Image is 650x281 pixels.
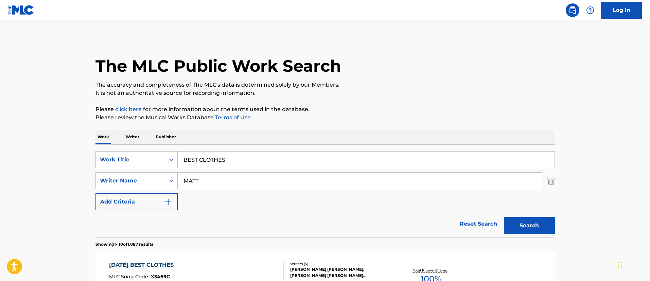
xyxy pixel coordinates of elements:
[95,81,555,89] p: The accuracy and completeness of The MLC's data is determined solely by our Members.
[547,172,555,189] img: Delete Criterion
[583,3,597,17] div: Help
[151,274,170,280] span: X3469C
[214,114,251,121] a: Terms of Use
[616,248,650,281] iframe: Chat Widget
[164,198,172,206] img: 9d2ae6d4665cec9f34b9.svg
[95,105,555,113] p: Please for more information about the terms used in the database.
[154,130,178,144] p: Publisher
[123,130,141,144] p: Writer
[95,241,153,247] p: Showing 1 - 10 of 1,087 results
[95,89,555,97] p: It is not an authoritative source for recording information.
[566,3,579,17] a: Public Search
[8,5,34,15] img: MLC Logo
[115,106,142,112] a: click here
[100,177,161,185] div: Writer Name
[95,56,341,76] h1: The MLC Public Work Search
[456,216,500,231] a: Reset Search
[601,2,642,19] a: Log In
[109,261,177,269] div: [DATE] BEST CLOTHES
[586,6,594,14] img: help
[95,113,555,122] p: Please review the Musical Works Database
[95,130,111,144] p: Work
[95,193,178,210] button: Add Criteria
[568,6,577,14] img: search
[95,151,555,238] form: Search Form
[290,266,393,279] div: [PERSON_NAME] [PERSON_NAME], [PERSON_NAME] [PERSON_NAME] [PERSON_NAME], [PERSON_NAME] [PERSON_NAME]
[618,255,622,276] div: Drag
[100,156,161,164] div: Work Title
[504,217,555,234] button: Search
[413,268,449,273] p: Total Known Shares:
[109,274,151,280] span: MLC Song Code :
[290,261,393,266] div: Writers ( 4 )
